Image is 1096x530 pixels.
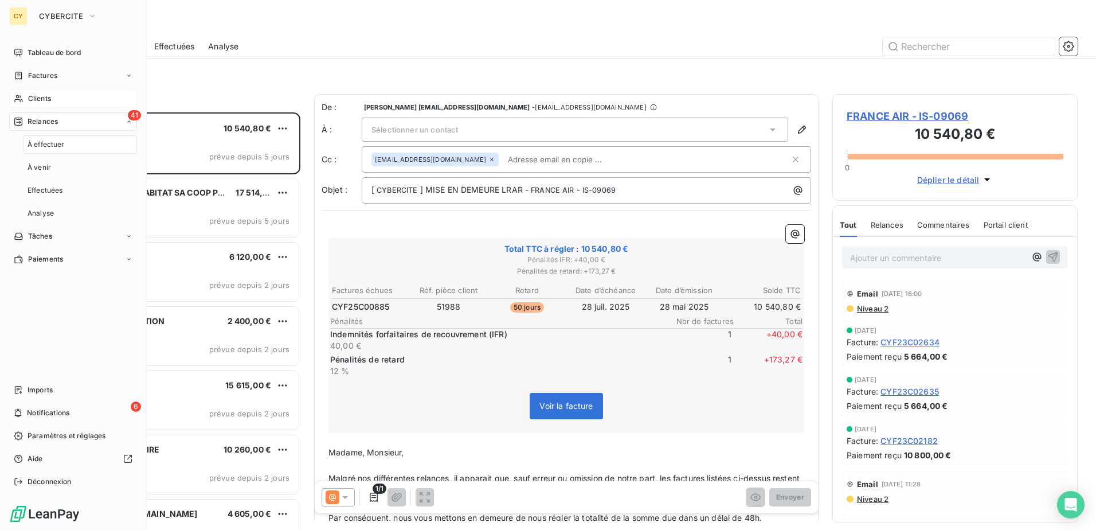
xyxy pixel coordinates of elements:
[847,385,878,397] span: Facture :
[857,480,878,489] span: Email
[856,494,888,504] span: Niveau 2
[209,216,289,225] span: prévue depuis 5 jours
[847,350,902,363] span: Paiement reçu
[322,185,347,194] span: Objet :
[28,139,65,150] span: À effectuer
[914,173,997,186] button: Déplier le détail
[28,231,52,241] span: Tâches
[847,124,1063,147] h3: 10 540,80 €
[28,254,63,264] span: Paiements
[663,354,731,377] span: 1
[375,156,486,163] span: [EMAIL_ADDRESS][DOMAIN_NAME]
[882,481,921,488] span: [DATE] 11:28
[904,449,952,461] span: 10 800,00 €
[488,285,566,297] th: Retard
[769,488,811,506] button: Envoyer
[28,385,53,395] span: Imports
[330,255,803,265] span: Pénalités IFR : + 40,00 €
[734,317,803,326] span: Total
[871,220,903,229] span: Relances
[375,184,419,197] span: CYBERCITE
[330,329,660,340] p: Indemnités forfaitaires de recouvrement (IFR)
[330,340,660,352] p: 40,00 €
[322,102,362,113] span: De :
[364,104,530,111] span: [PERSON_NAME] [EMAIL_ADDRESS][DOMAIN_NAME]
[917,174,980,186] span: Déplier le détail
[503,151,636,168] input: Adresse email en copie ...
[883,37,1055,56] input: Rechercher
[236,188,281,197] span: 17 514,00 €
[28,477,72,487] span: Déconnexion
[330,317,665,326] span: Pénalités
[224,445,271,454] span: 10 260,00 €
[880,435,938,447] span: CYF23C02182
[322,154,362,165] label: Cc :
[331,285,409,297] th: Factures échues
[28,71,57,81] span: Factures
[880,385,939,397] span: CYF23C02635
[224,123,271,133] span: 10 540,80 €
[330,243,803,255] span: Total TTC à régler : 10 540,80 €
[328,473,802,496] span: Malgré nos différentes relances, il apparait que, sauf erreur ou omission de notre part, les fact...
[567,301,644,313] td: 28 juil. 2025
[225,380,271,390] span: 15 615,00 €
[28,48,81,58] span: Tableau de bord
[209,152,289,161] span: prévue depuis 5 jours
[724,301,801,313] td: 10 540,80 €
[9,450,137,468] a: Aide
[373,484,386,494] span: 1/1
[28,185,63,196] span: Effectuées
[228,509,272,519] span: 4 605,00 €
[28,431,105,441] span: Paramètres et réglages
[229,252,272,262] span: 6 120,00 €
[904,400,948,412] span: 5 664,00 €
[322,124,362,135] label: À :
[734,329,803,352] span: + 40,00 €
[27,408,69,418] span: Notifications
[9,7,28,25] div: CY
[856,304,888,313] span: Niveau 2
[228,316,272,326] span: 2 400,00 €
[880,336,940,348] span: CYF23C02634
[581,184,617,197] span: IS-09069
[28,93,51,104] span: Clients
[665,317,734,326] span: Nbr de factures
[539,401,593,411] span: Voir la facture
[28,116,58,127] span: Relances
[28,208,54,219] span: Analyse
[128,110,141,120] span: 41
[724,285,801,297] th: Solde TTC
[984,220,1028,229] span: Portail client
[81,188,267,197] span: SAVOISIENNE HABITAT SA COOP PRODUC HLM
[532,104,646,111] span: - [EMAIL_ADDRESS][DOMAIN_NAME]
[847,108,1063,124] span: FRANCE AIR - IS-09069
[420,185,529,194] span: ] MISE EN DEMEURE LRAR -
[847,400,902,412] span: Paiement reçu
[645,285,723,297] th: Date d’émission
[328,513,762,523] span: Par conséquent, nous vous mettons en demeure de nous régler la totalité de la somme due dans un d...
[208,41,238,52] span: Analyse
[209,345,289,354] span: prévue depuis 2 jours
[28,454,43,464] span: Aide
[917,220,970,229] span: Commentaires
[371,185,374,194] span: [
[840,220,857,229] span: Tout
[330,266,803,276] span: Pénalités de retard : + 173,27 €
[663,329,731,352] span: 1
[55,112,300,530] div: grid
[209,473,289,482] span: prévue depuis 2 jours
[1057,491,1085,519] div: Open Intercom Messenger
[39,11,83,21] span: CYBERCITE
[847,435,878,447] span: Facture :
[904,350,948,363] span: 5 664,00 €
[529,184,576,197] span: FRANCE AIR
[131,402,141,412] span: 6
[847,336,878,348] span: Facture :
[510,302,544,313] span: 50 jours
[9,505,80,523] img: Logo LeanPay
[855,426,876,432] span: [DATE]
[410,301,487,313] td: 51988
[209,280,289,290] span: prévue depuis 2 jours
[645,301,723,313] td: 28 mai 2025
[857,289,878,298] span: Email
